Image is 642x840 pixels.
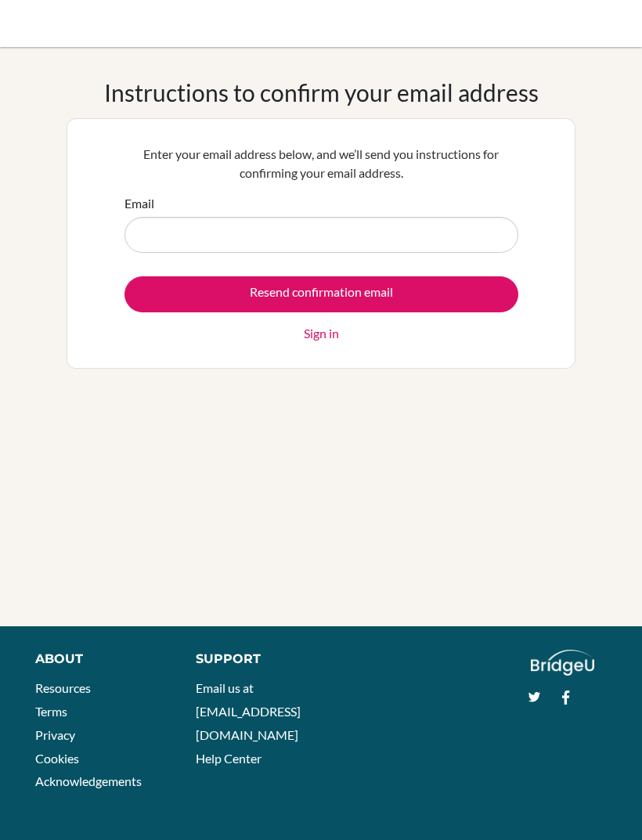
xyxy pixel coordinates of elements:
[35,773,142,788] a: Acknowledgements
[196,751,261,766] a: Help Center
[35,751,79,766] a: Cookies
[35,727,75,742] a: Privacy
[104,78,539,106] h1: Instructions to confirm your email address
[35,680,91,695] a: Resources
[124,145,518,182] p: Enter your email address below, and we’ll send you instructions for confirming your email address.
[35,650,160,669] div: About
[304,324,339,343] a: Sign in
[35,704,67,719] a: Terms
[124,194,154,213] label: Email
[531,650,594,676] img: logo_white@2x-f4f0deed5e89b7ecb1c2cc34c3e3d731f90f0f143d5ea2071677605dd97b5244.png
[124,276,518,312] input: Resend confirmation email
[196,650,307,669] div: Support
[196,680,301,741] a: Email us at [EMAIL_ADDRESS][DOMAIN_NAME]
